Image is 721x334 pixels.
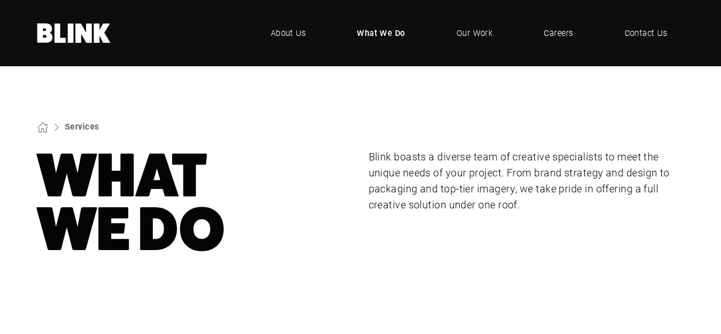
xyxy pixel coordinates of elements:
span: Contact Us [625,27,667,39]
a: What We Do [340,16,422,50]
a: About Us [254,16,323,50]
h1: What [37,149,353,256]
span: About Us [271,27,306,39]
span: What We Do [357,27,405,39]
a: Home [37,23,111,43]
nobr: We Do [37,194,225,264]
span: Careers [544,27,573,39]
a: Services [65,121,99,132]
a: Careers [527,16,590,50]
p: Blink boasts a diverse team of creative specialists to meet the unique needs of your project. Fro... [369,149,685,213]
span: Our Work [457,27,493,39]
a: Contact Us [608,16,685,50]
a: Our Work [439,16,510,50]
